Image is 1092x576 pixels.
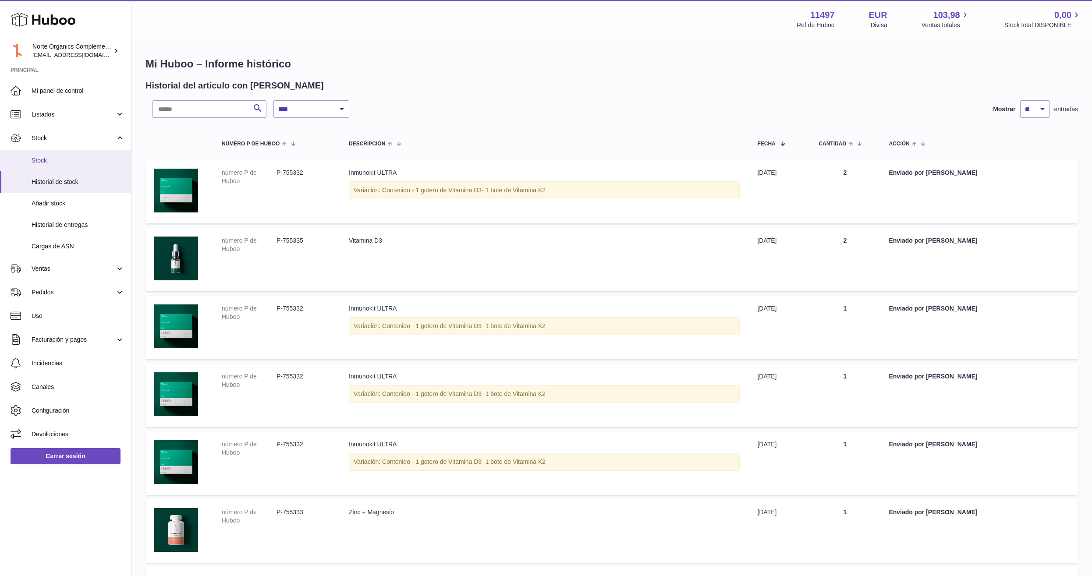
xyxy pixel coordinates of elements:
img: inmunokit.jpg [154,440,198,484]
div: Variación: Contenido - 1 gotero de Vitamina D3- 1 bote de Vitamina K2 [349,385,740,403]
td: Inmunokit ULTRA [340,364,748,427]
td: 2 [810,228,880,291]
td: 1 [810,499,880,563]
span: Stock [32,156,124,165]
h2: Historial del artículo con [PERSON_NAME] [145,80,324,92]
td: [DATE] [748,499,810,563]
span: Configuración [32,406,124,415]
dd: P-755332 [277,304,331,321]
div: Ref de Huboo [797,21,834,29]
td: 2 [810,160,880,223]
img: no_magnesio_zinc_versiones_etiqueta_mockup_wb01.jpg [154,508,198,552]
dd: P-755332 [277,440,331,457]
a: 0,00 Stock total DISPONIBLE [1004,9,1081,29]
dt: número P de Huboo [222,237,277,253]
td: 1 [810,364,880,427]
span: 103,98 [933,9,960,21]
strong: Enviado por [PERSON_NAME] [889,509,977,516]
td: [DATE] [748,228,810,291]
img: inmunokit.jpg [154,372,198,416]
dd: P-755332 [277,372,331,389]
span: Mi panel de control [32,87,124,95]
strong: EUR [869,9,887,21]
td: Vitamina D3 [340,228,748,291]
span: Facturación y pagos [32,336,115,344]
div: Variación: Contenido - 1 gotero de Vitamina D3- 1 bote de Vitamina K2 [349,453,740,471]
td: Inmunokit ULTRA [340,160,748,223]
dd: P-755333 [277,508,331,525]
dt: número P de Huboo [222,169,277,185]
span: Añadir stock [32,199,124,208]
span: Ventas totales [922,21,970,29]
span: Stock [32,134,115,142]
td: 1 [810,431,880,495]
span: entradas [1054,105,1078,113]
strong: Enviado por [PERSON_NAME] [889,373,977,380]
a: 103,98 Ventas totales [922,9,970,29]
span: número P de Huboo [222,141,280,147]
span: Uso [32,312,124,320]
strong: Enviado por [PERSON_NAME] [889,441,977,448]
div: Divisa [871,21,887,29]
span: Historial de entregas [32,221,124,229]
label: Mostrar [993,105,1015,113]
a: Cerrar sesión [11,448,121,464]
span: [EMAIL_ADDRESS][DOMAIN_NAME] [32,51,129,58]
span: Incidencias [32,359,124,368]
span: Canales [32,383,124,391]
span: Cargas de ASN [32,242,124,251]
span: Pedidos [32,288,115,297]
dt: número P de Huboo [222,440,277,457]
span: Cantidad [819,141,846,147]
span: Ventas [32,265,115,273]
td: [DATE] [748,431,810,495]
strong: Enviado por [PERSON_NAME] [889,305,977,312]
dt: número P de Huboo [222,508,277,525]
td: [DATE] [748,296,810,359]
span: 0,00 [1054,9,1071,21]
span: Acción [889,141,909,147]
div: Norte Organics Complementos Alimenticios S.L. [32,42,111,59]
span: Stock total DISPONIBLE [1004,21,1081,29]
td: [DATE] [748,160,810,223]
dt: número P de Huboo [222,372,277,389]
span: Devoluciones [32,430,124,438]
td: 1 [810,296,880,359]
div: Variación: Contenido - 1 gotero de Vitamina D3- 1 bote de Vitamina K2 [349,317,740,335]
dt: número P de Huboo [222,304,277,321]
td: Inmunokit ULTRA [340,296,748,359]
span: Descripción [349,141,385,147]
img: norteorganics@gmail.com [11,44,24,57]
span: Fecha [757,141,775,147]
dd: P-755335 [277,237,331,253]
div: Variación: Contenido - 1 gotero de Vitamina D3- 1 bote de Vitamina K2 [349,181,740,199]
td: Zinc + Magnesio [340,499,748,563]
dd: P-755332 [277,169,331,185]
span: Listados [32,110,115,119]
img: inmunokit.jpg [154,304,198,348]
span: Historial de stock [32,178,124,186]
strong: Enviado por [PERSON_NAME] [889,237,977,244]
strong: 11497 [810,9,835,21]
img: inmunokit.jpg [154,169,198,212]
h1: Mi Huboo – Informe histórico [145,57,1078,71]
img: no_vitamina_d3_versiones_etiqueta_mockup_wb01.jpg [154,237,198,280]
td: [DATE] [748,364,810,427]
td: Inmunokit ULTRA [340,431,748,495]
strong: Enviado por [PERSON_NAME] [889,169,977,176]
